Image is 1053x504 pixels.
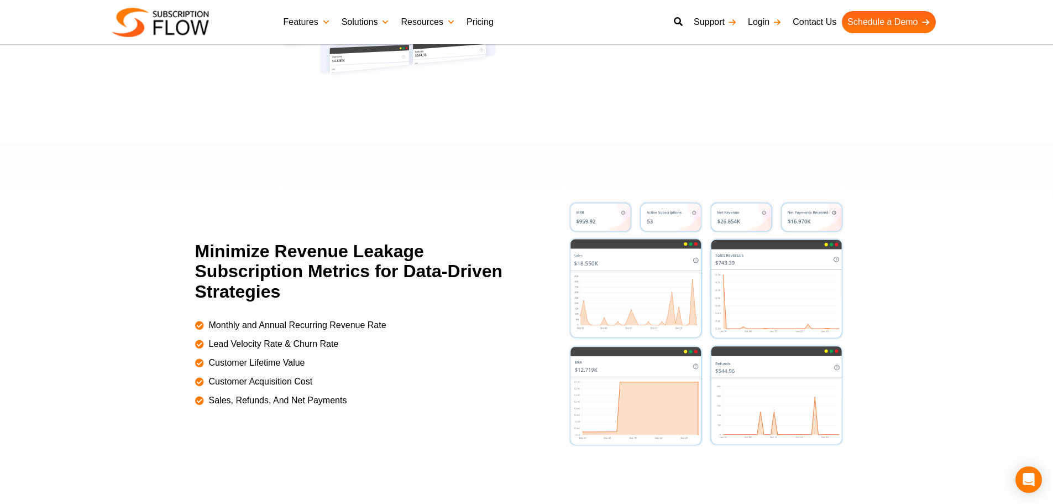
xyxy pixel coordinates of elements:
a: Support [688,11,742,33]
img: Subscriptionflow [112,8,209,37]
a: Login [742,11,787,33]
h2: Minimize Revenue Leakage Subscription Metrics for Data-Driven Strategies [195,241,513,302]
img: Dashboard-Details [567,200,845,448]
span: Customer Acquisition Cost [206,375,313,388]
a: Contact Us [787,11,842,33]
a: Schedule a Demo [842,11,935,33]
span: Sales, Refunds, And Net Payments [206,394,347,407]
a: Pricing [461,11,499,33]
span: Customer Lifetime Value [206,356,305,370]
a: Resources [395,11,460,33]
a: Solutions [336,11,396,33]
a: Features [278,11,336,33]
span: Lead Velocity Rate & Churn Rate [206,337,339,351]
span: Monthly and Annual Recurring Revenue Rate [206,319,386,332]
div: Open Intercom Messenger [1015,466,1042,493]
